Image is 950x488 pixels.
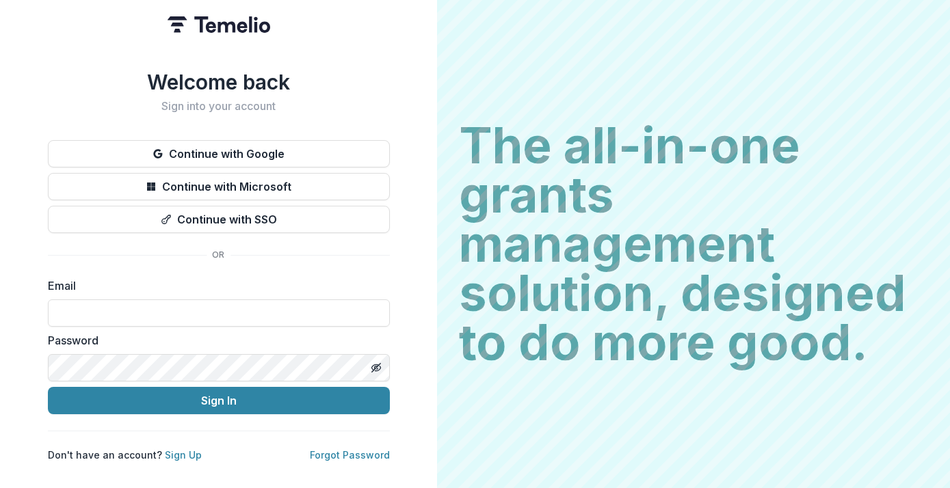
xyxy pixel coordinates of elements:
[310,449,390,461] a: Forgot Password
[365,357,387,379] button: Toggle password visibility
[48,70,390,94] h1: Welcome back
[48,206,390,233] button: Continue with SSO
[168,16,270,33] img: Temelio
[165,449,202,461] a: Sign Up
[48,332,382,349] label: Password
[48,100,390,113] h2: Sign into your account
[48,448,202,462] p: Don't have an account?
[48,140,390,167] button: Continue with Google
[48,387,390,414] button: Sign In
[48,277,382,294] label: Email
[48,173,390,200] button: Continue with Microsoft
